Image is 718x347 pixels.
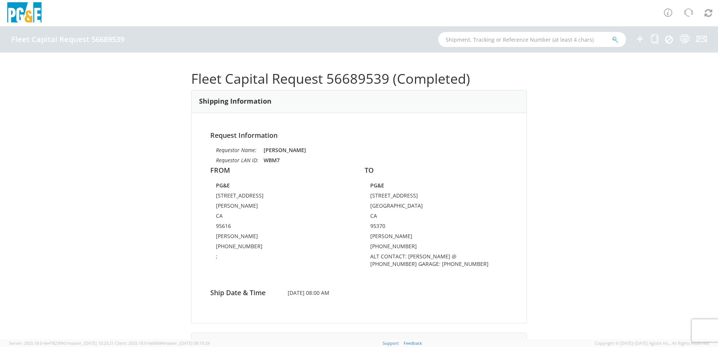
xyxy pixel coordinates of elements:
[216,212,322,222] td: CA
[191,71,527,86] h1: Fleet Capital Request 56689539 (Completed)
[216,232,322,243] td: [PERSON_NAME]
[216,243,322,253] td: [PHONE_NUMBER]
[370,212,502,222] td: CA
[404,340,422,346] a: Feedback
[216,192,322,202] td: [STREET_ADDRESS]
[205,289,282,297] h4: Ship Date & Time
[210,132,508,139] h4: Request Information
[264,157,280,164] strong: WBM7
[216,146,256,154] i: Requestor Name:
[282,289,436,297] span: [DATE] 08:00 AM
[438,32,626,47] input: Shipment, Tracking or Reference Number (at least 4 chars)
[370,232,502,243] td: [PERSON_NAME]
[216,253,322,263] td: ;
[164,340,210,346] span: master, [DATE] 08:10:29
[383,340,399,346] a: Support
[6,2,43,24] img: pge-logo-06675f144f4cfa6a6814.png
[115,340,210,346] span: Client: 2025.18.0-0e69584
[370,192,502,202] td: [STREET_ADDRESS]
[595,340,709,346] span: Copyright © [DATE]-[DATE] Agistix Inc., All Rights Reserved
[210,167,353,174] h4: FROM
[264,146,306,154] strong: [PERSON_NAME]
[11,35,124,44] h4: Fleet Capital Request 56689539
[216,182,230,189] strong: PG&E
[9,340,114,346] span: Server: 2025.18.0-4e47823f9d1
[216,222,322,232] td: 95616
[365,167,508,174] h4: TO
[68,340,114,346] span: master, [DATE] 10:23:21
[370,222,502,232] td: 95370
[370,202,502,212] td: [GEOGRAPHIC_DATA]
[370,182,384,189] strong: PG&E
[370,253,502,270] td: ALT CONTACT: [PERSON_NAME] @ [PHONE_NUMBER] GARAGE: [PHONE_NUMBER]
[216,157,258,164] i: Requestor LAN ID:
[370,243,502,253] td: [PHONE_NUMBER]
[216,202,322,212] td: [PERSON_NAME]
[199,98,272,105] h3: Shipping Information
